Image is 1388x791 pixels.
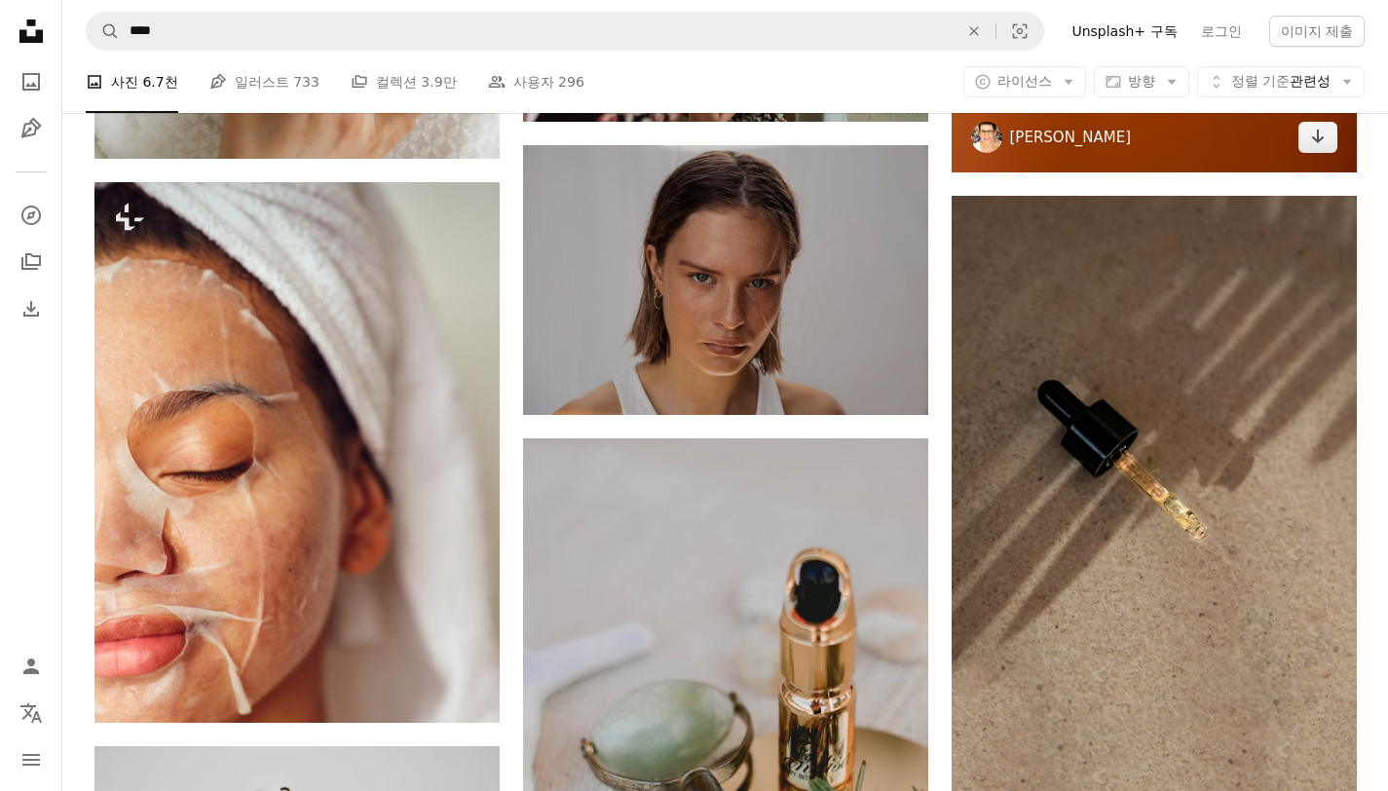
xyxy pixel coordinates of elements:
span: 3.9만 [421,71,456,93]
span: 733 [293,71,319,93]
a: 사진 [12,62,51,101]
a: 다운로드 내역 [12,289,51,328]
a: 탐색 [12,196,51,235]
img: 하얀 탱크 탑에 여자 [523,145,928,415]
a: Unsplash+ 구독 [1060,16,1188,47]
img: 머리에 흰 수건을 두른 여자 [94,182,500,723]
a: 홈 — Unsplash [12,12,51,55]
button: 언어 [12,694,51,733]
a: 컬렉션 3.9만 [351,51,457,113]
button: 라이선스 [963,66,1086,97]
img: Sharon Pittaway의 프로필로 이동 [971,122,1002,153]
span: 정렬 기준 [1231,73,1290,89]
form: 사이트 전체에서 이미지 찾기 [86,12,1044,51]
span: 라이선스 [997,73,1052,89]
button: 삭제 [953,13,995,50]
a: 하얀 탱크 탑에 여자 [523,271,928,288]
span: 방향 [1128,73,1155,89]
a: 일러스트 733 [209,51,319,113]
a: 사용자 296 [488,51,584,113]
a: 머리에 흰 수건을 두른 여자 [94,443,500,461]
button: 방향 [1094,66,1189,97]
button: Unsplash 검색 [87,13,120,50]
a: [PERSON_NAME] [1010,128,1132,147]
button: 정렬 기준관련성 [1197,66,1365,97]
span: 관련성 [1231,72,1331,92]
a: 로그인 / 가입 [12,647,51,686]
a: 컬렉션 [12,243,51,282]
a: 일러스트 [12,109,51,148]
button: 시각적 검색 [996,13,1043,50]
a: 은색과 검은색 튜브 타입의 vape 옆에 은수저와 은수저 [523,734,928,751]
a: 로그인 [1189,16,1254,47]
a: 다운로드 [1298,122,1337,153]
button: 이미지 제출 [1269,16,1365,47]
a: 땅에 긴 그림자가있는 작은 검은 물체 [952,491,1357,508]
span: 296 [558,71,584,93]
button: 메뉴 [12,740,51,779]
